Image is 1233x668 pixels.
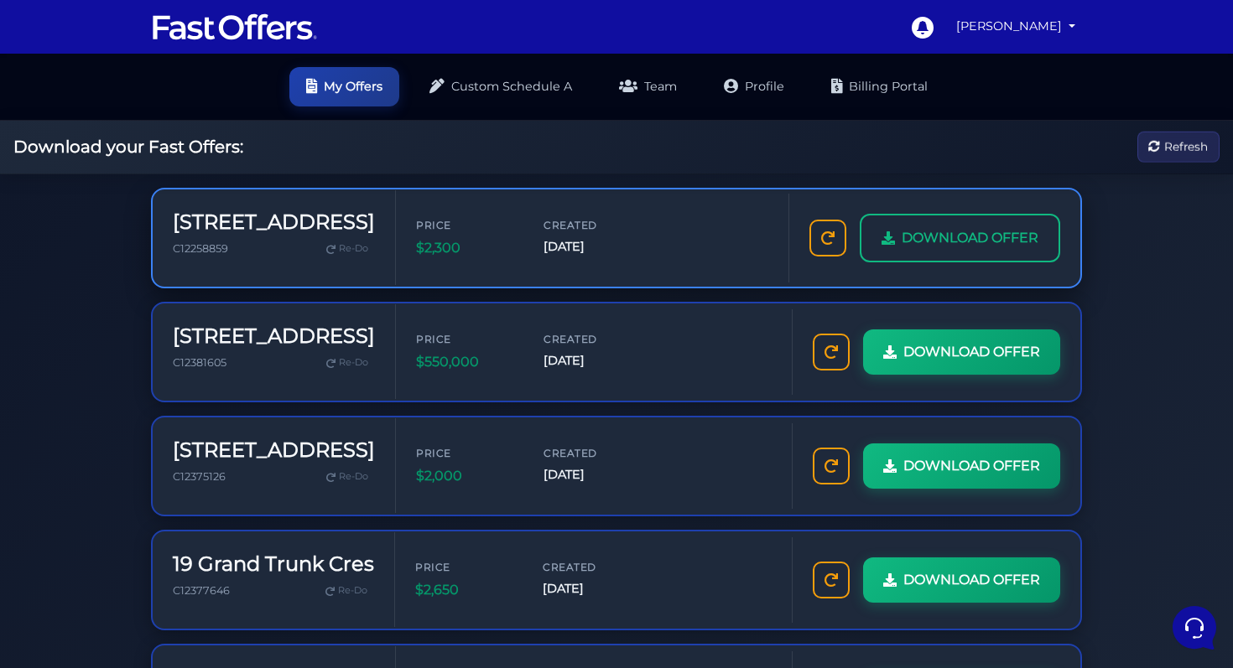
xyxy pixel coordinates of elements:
h3: 19 Grand Trunk Cres [173,552,374,577]
span: C12258859 [173,242,228,255]
h3: [STREET_ADDRESS] [173,210,375,235]
a: DOWNLOAD OFFER [860,214,1060,262]
span: Created [544,217,644,233]
span: Created [543,559,643,575]
a: Re-Do [319,580,374,602]
a: DOWNLOAD OFFER [863,557,1060,603]
span: [DATE] [544,465,644,484]
button: Messages [117,514,220,552]
a: My Offers [289,67,399,106]
span: C12377646 [173,584,230,597]
span: C12375126 [173,470,226,483]
a: AuraGood day! You can use the email [EMAIL_ADDRESS][DOMAIN_NAME] for help. If you need assistance... [20,114,315,164]
a: Team [602,67,694,106]
p: Help [260,537,282,552]
h3: [STREET_ADDRESS] [173,324,375,349]
span: Re-Do [339,469,368,484]
span: Aura [70,121,258,137]
h2: Download your Fast Offers: [13,137,243,157]
span: Re-Do [339,241,368,256]
span: Price [416,445,517,461]
a: Re-Do [320,238,375,260]
span: Re-Do [338,583,367,598]
span: [DATE] [544,237,644,256]
a: DOWNLOAD OFFER [863,329,1060,375]
h2: Hello [PERSON_NAME] 👋 [13,13,282,67]
a: AuraYou:Thank you so much2mo ago [20,179,315,229]
p: Home [50,537,79,552]
span: $2,300 [416,237,517,259]
span: [DATE] [543,579,643,598]
span: Price [416,217,517,233]
a: Re-Do [320,352,375,374]
button: Refresh [1137,132,1220,163]
span: $550,000 [416,351,517,373]
span: Created [544,331,644,347]
span: DOWNLOAD OFFER [903,455,1040,477]
button: Home [13,514,117,552]
span: Re-Do [339,355,368,370]
a: Re-Do [320,466,375,488]
span: Find an Answer [27,303,114,316]
span: DOWNLOAD OFFER [903,569,1040,591]
img: dark [27,122,60,156]
span: DOWNLOAD OFFER [902,227,1038,249]
span: $2,000 [416,465,517,487]
h3: [STREET_ADDRESS] [173,438,375,463]
span: Refresh [1164,137,1208,156]
p: Good day! You can use the email [EMAIL_ADDRESS][DOMAIN_NAME] for help. If you need assistance wit... [70,141,258,158]
p: Messages [144,537,192,552]
input: Search for an Article... [38,339,274,355]
span: Aura [70,185,258,202]
a: Custom Schedule A [413,67,589,106]
button: Help [219,514,322,552]
p: You: Thank you so much [70,205,258,222]
span: $2,650 [415,579,516,601]
a: Billing Portal [814,67,944,106]
span: Price [416,331,517,347]
span: Your Conversations [27,94,136,107]
a: Profile [707,67,801,106]
a: DOWNLOAD OFFER [863,443,1060,489]
iframe: Customerly Messenger Launcher [1169,603,1220,653]
span: C12381605 [173,356,226,369]
a: Open Help Center [209,303,309,316]
a: [PERSON_NAME] [949,10,1082,43]
a: See all [271,94,309,107]
img: dark [27,187,60,220]
button: Start a Conversation [27,236,309,269]
p: 2mo ago [268,185,309,200]
p: 2mo ago [268,121,309,136]
span: Start a Conversation [121,246,235,259]
span: DOWNLOAD OFFER [903,341,1040,363]
span: Created [544,445,644,461]
span: [DATE] [544,351,644,370]
span: Price [415,559,516,575]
